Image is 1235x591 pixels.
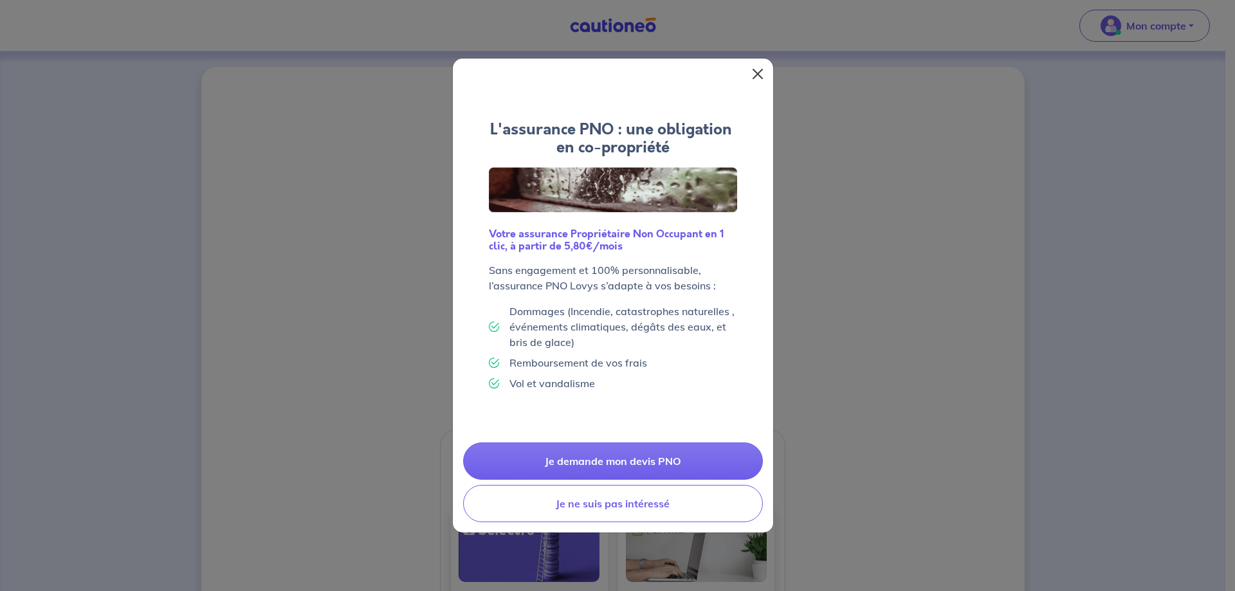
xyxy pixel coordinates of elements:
h6: Votre assurance Propriétaire Non Occupant en 1 clic, à partir de 5,80€/mois [489,228,737,252]
p: Remboursement de vos frais [509,355,647,370]
p: Dommages (Incendie, catastrophes naturelles , événements climatiques, dégâts des eaux, et bris de... [509,304,737,350]
p: Sans engagement et 100% personnalisable, l’assurance PNO Lovys s’adapte à vos besoins : [489,262,737,293]
a: Je demande mon devis PNO [463,442,763,480]
button: Je ne suis pas intéressé [463,485,763,522]
button: Close [747,64,768,84]
img: Logo Lovys [489,167,737,212]
h4: L'assurance PNO : une obligation en co-propriété [489,120,737,158]
p: Vol et vandalisme [509,376,595,391]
